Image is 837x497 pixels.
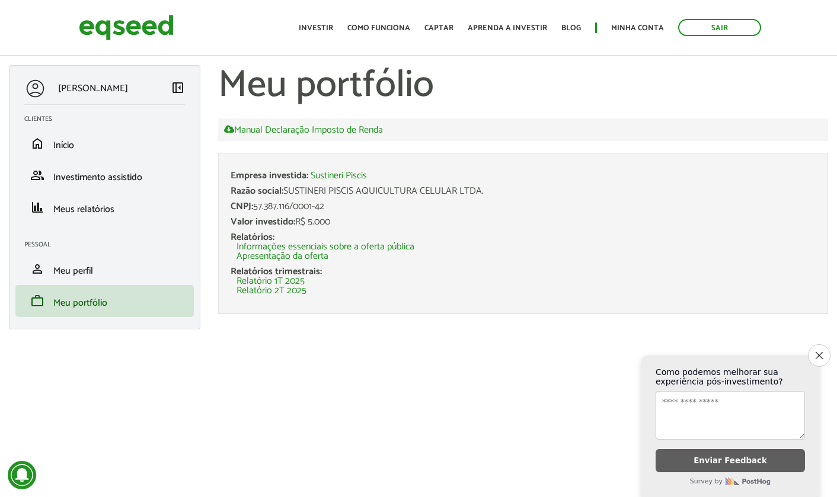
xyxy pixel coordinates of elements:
[24,241,194,248] h2: Pessoal
[347,24,410,32] a: Como funciona
[24,116,194,123] h2: Clientes
[237,252,328,261] a: Apresentação da oferta
[224,124,383,135] a: Manual Declaração Imposto de Renda
[24,200,185,214] a: financeMeus relatórios
[611,24,664,32] a: Minha conta
[30,136,44,150] span: home
[231,183,283,199] span: Razão social:
[231,168,308,184] span: Empresa investida:
[53,295,107,311] span: Meu portfólio
[30,168,44,182] span: group
[15,159,194,191] li: Investimento assistido
[678,19,761,36] a: Sair
[24,262,185,276] a: personMeu perfil
[231,229,274,245] span: Relatórios:
[237,277,305,286] a: Relatório 1T 2025
[237,242,414,252] a: Informações essenciais sobre a oferta pública
[231,202,816,211] div: 57.387.116/0001-42
[79,12,174,43] img: EqSeed
[15,191,194,223] li: Meus relatórios
[171,81,185,97] a: Colapsar menu
[15,127,194,159] li: Início
[218,65,828,107] h1: Meu portfólio
[15,285,194,317] li: Meu portfólio
[561,24,581,32] a: Blog
[231,198,253,214] span: CNPJ:
[171,81,185,95] span: left_panel_close
[15,253,194,285] li: Meu perfil
[237,286,306,296] a: Relatório 2T 2025
[53,201,114,217] span: Meus relatórios
[30,262,44,276] span: person
[53,137,74,153] span: Início
[424,24,453,32] a: Captar
[30,294,44,308] span: work
[24,136,185,150] a: homeInício
[58,83,128,94] p: [PERSON_NAME]
[231,217,816,227] div: R$ 5.000
[231,264,322,280] span: Relatórios trimestrais:
[53,169,142,185] span: Investimento assistido
[30,200,44,214] span: finance
[299,24,333,32] a: Investir
[311,171,367,181] a: Sustineri Piscis
[231,187,816,196] div: SUSTINERI PISCIS AQUICULTURA CELULAR LTDA.
[468,24,547,32] a: Aprenda a investir
[24,294,185,308] a: workMeu portfólio
[231,214,295,230] span: Valor investido:
[53,263,93,279] span: Meu perfil
[24,168,185,182] a: groupInvestimento assistido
